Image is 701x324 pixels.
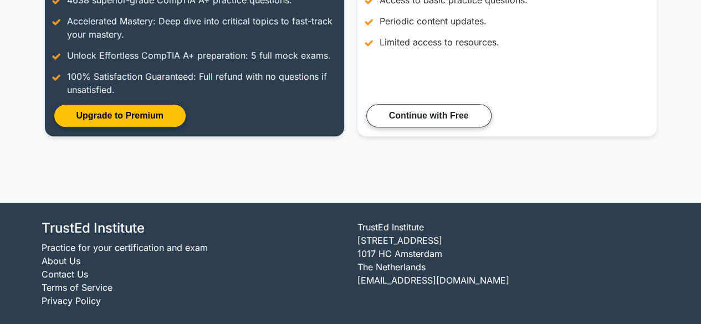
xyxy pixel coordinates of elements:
a: Terms of Service [42,282,112,293]
a: Privacy Policy [42,295,101,306]
a: Continue with Free [366,104,492,127]
a: About Us [42,255,80,266]
a: Upgrade to Premium [54,104,186,127]
h4: TrustEd Institute [42,220,344,236]
a: Contact Us [42,269,88,280]
a: Practice for your certification and exam [42,242,208,253]
div: TrustEd Institute [STREET_ADDRESS] 1017 HC Amsterdam The Netherlands [EMAIL_ADDRESS][DOMAIN_NAME] [351,220,667,307]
